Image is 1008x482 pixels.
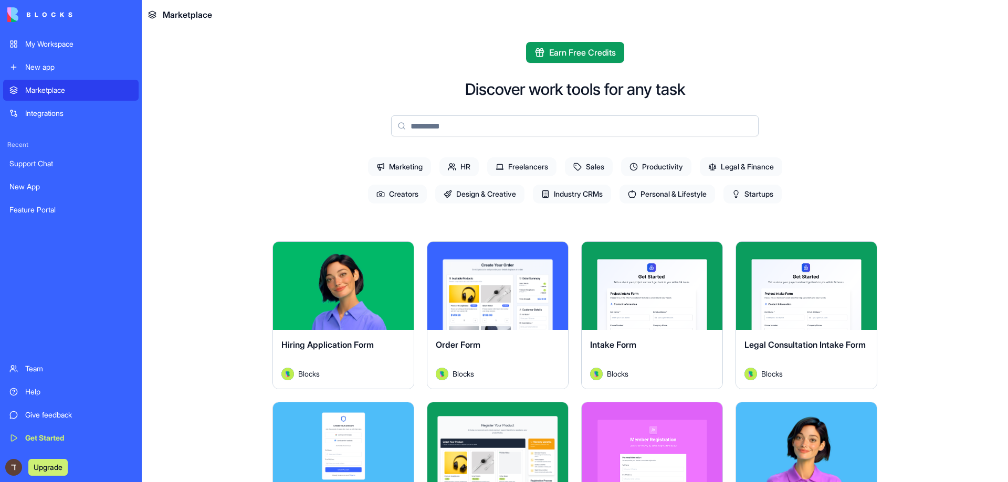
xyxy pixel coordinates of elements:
a: Get Started [3,427,139,448]
div: Marketplace [25,85,132,95]
a: Upgrade [28,462,68,472]
span: Startups [723,185,782,203]
a: Support Chat [3,153,139,174]
button: Earn Free Credits [526,42,624,63]
span: Recent [3,141,139,149]
a: My Workspace [3,34,139,55]
a: New App [3,176,139,197]
a: Team [3,358,139,379]
div: Integrations [25,108,132,119]
a: New app [3,57,139,78]
img: Avatar [436,368,448,380]
img: Avatar [744,368,757,380]
span: Hiring Application Form [281,339,374,350]
div: Support Chat [9,158,132,169]
span: Sales [565,157,613,176]
span: Design & Creative [435,185,524,203]
span: Blocks [607,368,628,379]
h2: Discover work tools for any task [465,80,685,99]
img: logo [7,7,72,22]
span: Blocks [453,368,474,379]
span: Industry CRMs [533,185,611,203]
span: Marketplace [163,8,212,21]
span: Personal & Lifestyle [619,185,715,203]
span: Intake Form [590,339,636,350]
span: Marketing [368,157,431,176]
div: Help [25,387,132,397]
a: Feature Portal [3,199,139,220]
a: Legal Consultation Intake FormAvatarBlocks [736,241,877,389]
span: Legal & Finance [700,157,782,176]
a: Hiring Application FormAvatarBlocks [272,241,414,389]
span: Creators [368,185,427,203]
div: Feature Portal [9,205,132,215]
span: Productivity [621,157,691,176]
div: New app [25,62,132,72]
a: Integrations [3,103,139,124]
div: Get Started [25,433,132,443]
span: Blocks [761,368,783,379]
div: Team [25,363,132,374]
span: HR [439,157,479,176]
img: ACg8ocK6-HCFhYZYZXS4j9vxc9fvCo-snIC4PGomg_KXjjGNFaHNxw=s96-c [5,459,22,476]
a: Help [3,381,139,402]
div: New App [9,181,132,192]
span: Order Form [436,339,480,350]
span: Blocks [298,368,320,379]
img: Avatar [590,368,603,380]
a: Marketplace [3,80,139,101]
a: Give feedback [3,404,139,425]
span: Legal Consultation Intake Form [744,339,866,350]
div: My Workspace [25,39,132,49]
a: Order FormAvatarBlocks [427,241,569,389]
a: Intake FormAvatarBlocks [581,241,723,389]
button: Upgrade [28,459,68,476]
span: Freelancers [487,157,556,176]
img: Avatar [281,368,294,380]
div: Give feedback [25,410,132,420]
span: Earn Free Credits [549,46,616,59]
